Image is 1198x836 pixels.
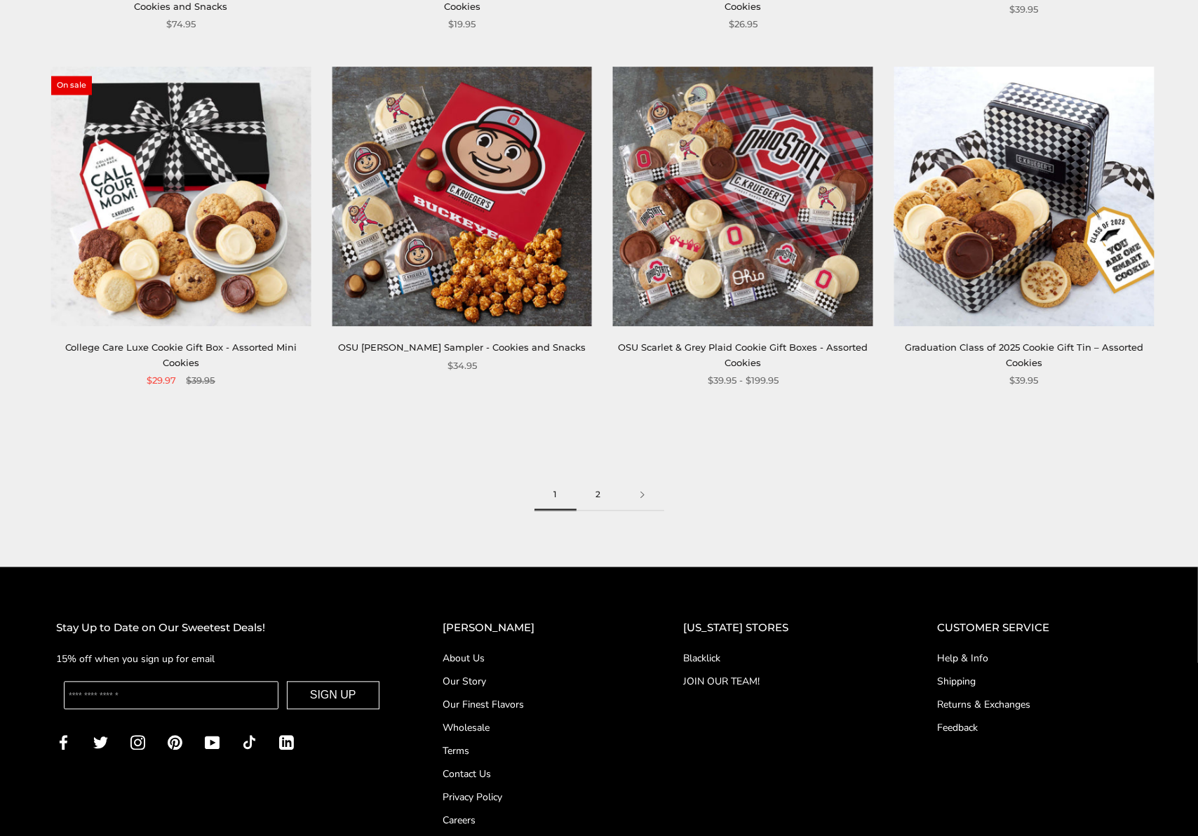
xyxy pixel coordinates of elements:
[443,675,628,689] a: Our Story
[51,67,311,327] img: College Care Luxe Cookie Gift Box - Assorted Mini Cookies
[130,734,145,750] a: Instagram
[683,675,881,689] a: JOIN OUR TEAM!
[618,342,868,368] a: OSU Scarlet & Grey Plaid Cookie Gift Boxes - Assorted Cookies
[332,67,592,327] img: OSU Brutus Buckeye Sampler - Cookies and Snacks
[338,342,586,353] a: OSU [PERSON_NAME] Sampler - Cookies and Snacks
[621,480,664,511] a: Next page
[168,734,182,750] a: Pinterest
[443,814,628,828] a: Careers
[937,675,1142,689] a: Shipping
[64,682,278,710] input: Enter your email
[894,67,1155,327] img: Graduation Class of 2025 Cookie Gift Tin – Assorted Cookies
[56,652,387,668] p: 15% off when you sign up for email
[56,734,71,750] a: Facebook
[65,342,297,368] a: College Care Luxe Cookie Gift Box - Assorted Mini Cookies
[279,734,294,750] a: LinkedIn
[683,652,881,666] a: Blacklick
[448,17,476,32] span: $19.95
[683,620,881,638] h2: [US_STATE] STORES
[443,721,628,736] a: Wholesale
[729,17,758,32] span: $26.95
[937,698,1142,713] a: Returns & Exchanges
[708,374,779,389] span: $39.95 - $199.95
[443,698,628,713] a: Our Finest Flavors
[937,620,1142,638] h2: CUSTOMER SERVICE
[905,342,1143,368] a: Graduation Class of 2025 Cookie Gift Tin – Assorted Cookies
[287,682,379,710] button: SIGN UP
[443,620,628,638] h2: [PERSON_NAME]
[93,734,108,750] a: Twitter
[147,374,177,389] span: $29.97
[56,620,387,638] h2: Stay Up to Date on Our Sweetest Deals!
[166,17,196,32] span: $74.95
[1009,374,1038,389] span: $39.95
[443,744,628,759] a: Terms
[187,374,215,389] span: $39.95
[937,721,1142,736] a: Feedback
[443,767,628,782] a: Contact Us
[613,67,873,327] img: OSU Scarlet & Grey Plaid Cookie Gift Boxes - Assorted Cookies
[937,652,1142,666] a: Help & Info
[205,734,220,750] a: YouTube
[534,480,577,511] span: 1
[577,480,621,511] a: 2
[51,76,92,95] span: On sale
[443,790,628,805] a: Privacy Policy
[1009,2,1038,17] span: $39.95
[242,734,257,750] a: TikTok
[447,359,477,374] span: $34.95
[443,652,628,666] a: About Us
